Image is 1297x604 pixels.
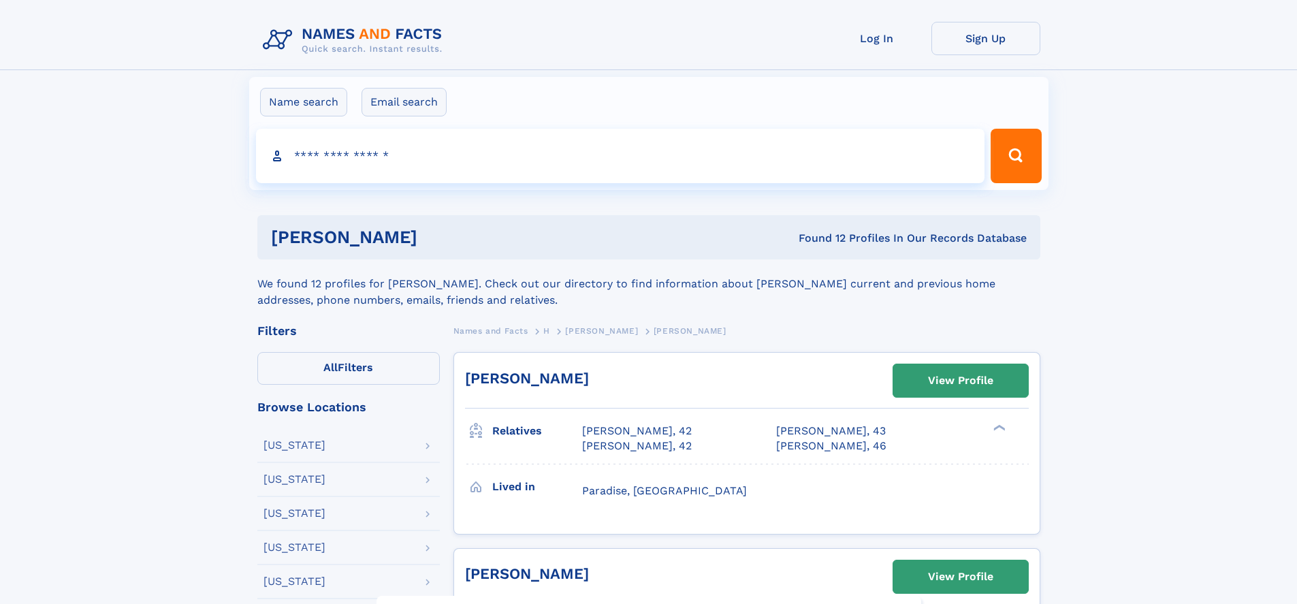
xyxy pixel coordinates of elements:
[453,322,528,339] a: Names and Facts
[990,424,1006,432] div: ❯
[822,22,931,55] a: Log In
[565,326,638,336] span: [PERSON_NAME]
[928,365,993,396] div: View Profile
[565,322,638,339] a: [PERSON_NAME]
[928,561,993,592] div: View Profile
[263,542,325,553] div: [US_STATE]
[271,229,608,246] h1: [PERSON_NAME]
[263,474,325,485] div: [US_STATE]
[257,22,453,59] img: Logo Names and Facts
[582,484,747,497] span: Paradise, [GEOGRAPHIC_DATA]
[543,322,550,339] a: H
[776,424,886,439] a: [PERSON_NAME], 43
[465,370,589,387] a: [PERSON_NAME]
[492,475,582,498] h3: Lived in
[256,129,985,183] input: search input
[492,419,582,443] h3: Relatives
[582,439,692,454] a: [PERSON_NAME], 42
[263,576,325,587] div: [US_STATE]
[654,326,726,336] span: [PERSON_NAME]
[608,231,1027,246] div: Found 12 Profiles In Our Records Database
[543,326,550,336] span: H
[776,439,886,454] a: [PERSON_NAME], 46
[465,565,589,582] a: [PERSON_NAME]
[362,88,447,116] label: Email search
[257,259,1040,308] div: We found 12 profiles for [PERSON_NAME]. Check out our directory to find information about [PERSON...
[257,325,440,337] div: Filters
[257,352,440,385] label: Filters
[263,508,325,519] div: [US_STATE]
[893,364,1028,397] a: View Profile
[260,88,347,116] label: Name search
[582,424,692,439] a: [PERSON_NAME], 42
[991,129,1041,183] button: Search Button
[263,440,325,451] div: [US_STATE]
[931,22,1040,55] a: Sign Up
[323,361,338,374] span: All
[893,560,1028,593] a: View Profile
[257,401,440,413] div: Browse Locations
